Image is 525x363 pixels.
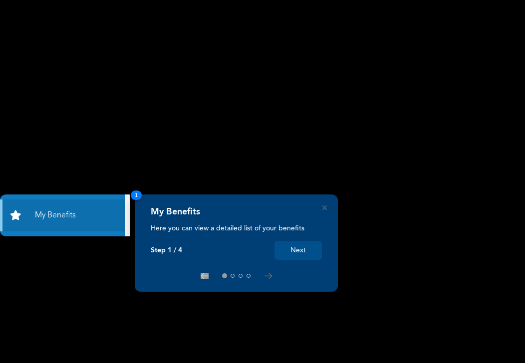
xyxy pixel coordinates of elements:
button: Close [322,205,327,210]
button: Next [274,241,322,260]
span: 1 [131,190,142,200]
p: Step 1 / 4 [151,246,182,255]
p: Here you can view a detailed list of your benefits [151,223,322,233]
h4: My Benefits [151,206,200,217]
